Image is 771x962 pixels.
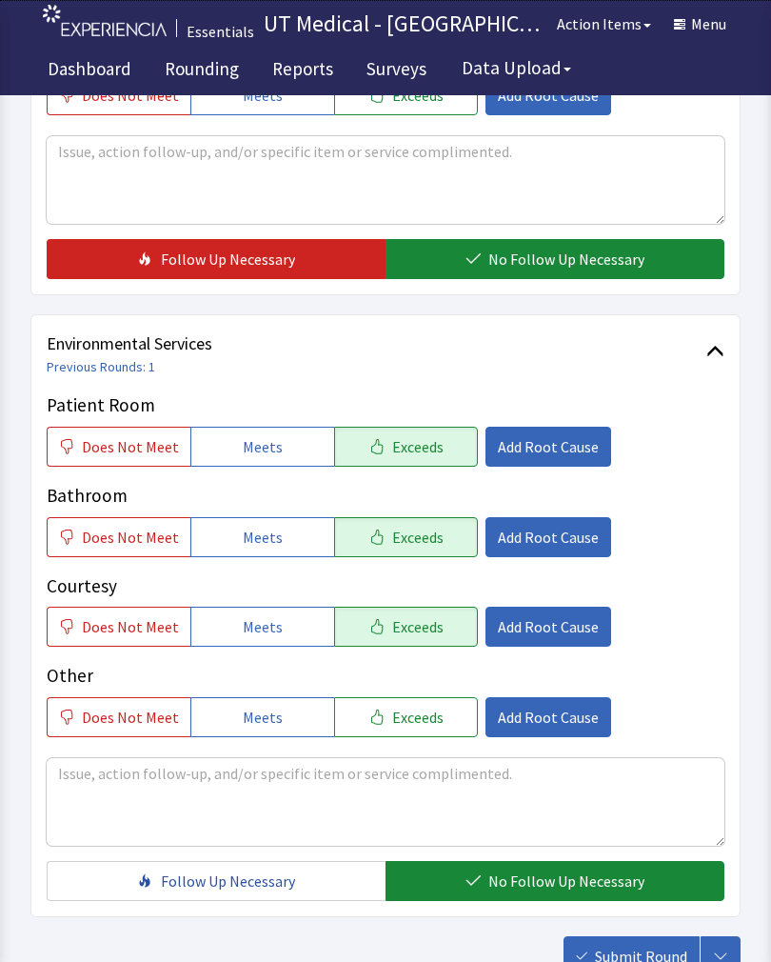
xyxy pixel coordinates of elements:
[82,435,179,458] span: Does Not Meet
[190,517,334,557] button: Meets
[352,48,441,95] a: Surveys
[450,50,583,86] button: Data Upload
[190,427,334,467] button: Meets
[392,706,444,729] span: Exceeds
[187,20,254,43] div: Essentials
[161,248,295,271] span: Follow Up Necessary
[488,870,644,892] span: No Follow Up Necessary
[498,435,599,458] span: Add Root Cause
[82,706,179,729] span: Does Not Meet
[47,662,724,690] p: Other
[47,697,190,737] button: Does Not Meet
[47,572,724,600] p: Courtesy
[47,427,190,467] button: Does Not Meet
[385,239,724,279] button: No Follow Up Necessary
[82,526,179,549] span: Does Not Meet
[485,427,611,467] button: Add Root Cause
[190,607,334,647] button: Meets
[485,517,611,557] button: Add Root Cause
[334,427,478,467] button: Exceeds
[498,526,599,549] span: Add Root Cause
[47,239,385,279] button: Follow Up Necessary
[485,697,611,737] button: Add Root Cause
[161,870,295,892] span: Follow Up Necessary
[392,435,444,458] span: Exceeds
[392,615,444,638] span: Exceeds
[47,391,724,419] p: Patient Room
[334,697,478,737] button: Exceeds
[243,706,283,729] span: Meets
[488,248,644,271] span: No Follow Up Necessary
[545,5,662,43] button: Action Items
[243,435,283,458] span: Meets
[334,517,478,557] button: Exceeds
[47,358,155,375] a: Previous Rounds: 1
[150,48,253,95] a: Rounding
[47,861,385,901] button: Follow Up Necessary
[47,607,190,647] button: Does Not Meet
[33,48,146,95] a: Dashboard
[485,607,611,647] button: Add Root Cause
[243,615,283,638] span: Meets
[264,9,545,39] p: UT Medical - [GEOGRAPHIC_DATA][US_STATE]
[47,517,190,557] button: Does Not Meet
[334,607,478,647] button: Exceeds
[243,526,283,549] span: Meets
[498,615,599,638] span: Add Root Cause
[43,5,167,36] img: experiencia_logo.png
[190,697,334,737] button: Meets
[258,48,347,95] a: Reports
[82,615,179,638] span: Does Not Meet
[47,331,706,357] span: Environmental Services
[662,5,738,43] button: Menu
[47,482,724,510] p: Bathroom
[498,706,599,729] span: Add Root Cause
[392,526,444,549] span: Exceeds
[385,861,724,901] button: No Follow Up Necessary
